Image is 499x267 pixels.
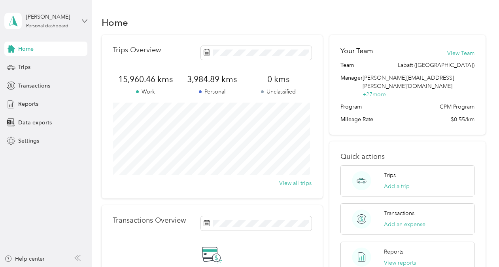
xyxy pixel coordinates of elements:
iframe: Everlance-gr Chat Button Frame [455,223,499,267]
span: Team [340,61,354,69]
p: Personal [179,88,245,96]
p: Reports [384,248,403,256]
span: Settings [18,137,39,145]
button: View Team [447,49,474,57]
div: [PERSON_NAME] [26,13,76,21]
button: View reports [384,259,416,267]
p: Transactions Overview [113,216,186,225]
span: 3,984.89 kms [179,74,245,85]
div: Personal dashboard [26,24,68,29]
p: Quick actions [340,153,474,161]
span: 15,960.46 kms [113,74,179,85]
button: View all trips [279,179,312,187]
span: Labatt ([GEOGRAPHIC_DATA]) [398,61,474,69]
span: Trips [18,63,30,71]
p: Work [113,88,179,96]
button: Help center [4,255,45,263]
span: CPM Program [440,103,474,111]
p: Transactions [384,209,414,217]
p: Trips Overview [113,46,161,54]
p: Unclassified [245,88,312,96]
p: Trips [384,171,396,179]
span: Reports [18,100,38,108]
span: Manager [340,74,363,99]
span: Mileage Rate [340,115,373,124]
span: $0.55/km [451,115,474,124]
span: + 27 more [363,91,386,98]
h1: Home [102,18,128,27]
button: Add an expense [384,220,425,229]
button: Add a trip [384,182,410,191]
span: [PERSON_NAME][EMAIL_ADDRESS][PERSON_NAME][DOMAIN_NAME] [363,74,454,90]
span: Program [340,103,362,111]
h2: Your Team [340,46,373,56]
span: Data exports [18,118,52,127]
span: Home [18,45,34,53]
span: 0 kms [245,74,312,85]
span: Transactions [18,82,50,90]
